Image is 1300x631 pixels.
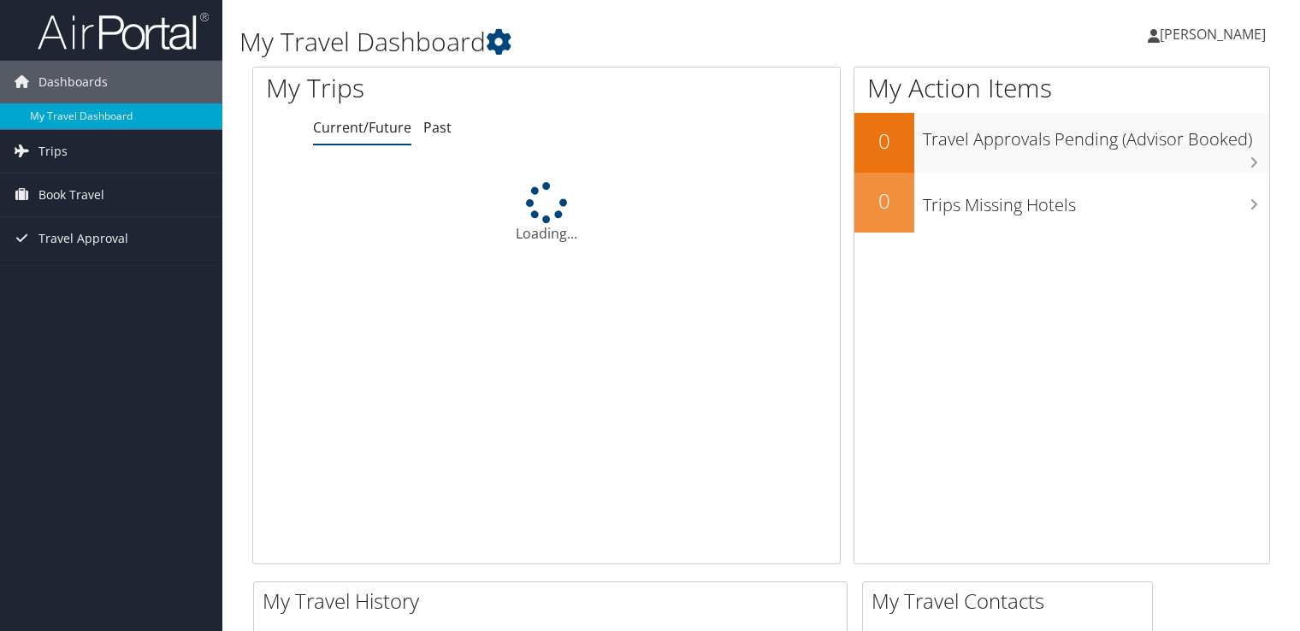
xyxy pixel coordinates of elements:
span: Book Travel [38,174,104,216]
h3: Travel Approvals Pending (Advisor Booked) [923,119,1269,151]
h2: My Travel History [263,587,847,616]
h1: My Action Items [854,70,1269,106]
a: 0Trips Missing Hotels [854,173,1269,233]
img: airportal-logo.png [38,11,209,51]
a: 0Travel Approvals Pending (Advisor Booked) [854,113,1269,173]
span: Dashboards [38,61,108,103]
span: Trips [38,130,68,173]
div: Loading... [253,182,840,244]
a: Past [423,118,452,137]
h3: Trips Missing Hotels [923,185,1269,217]
h1: My Travel Dashboard [239,24,935,60]
a: [PERSON_NAME] [1148,9,1283,60]
h2: 0 [854,186,914,215]
h2: 0 [854,127,914,156]
a: Current/Future [313,118,411,137]
h2: My Travel Contacts [872,587,1152,616]
span: [PERSON_NAME] [1160,25,1266,44]
h1: My Trips [266,70,582,106]
span: Travel Approval [38,217,128,260]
